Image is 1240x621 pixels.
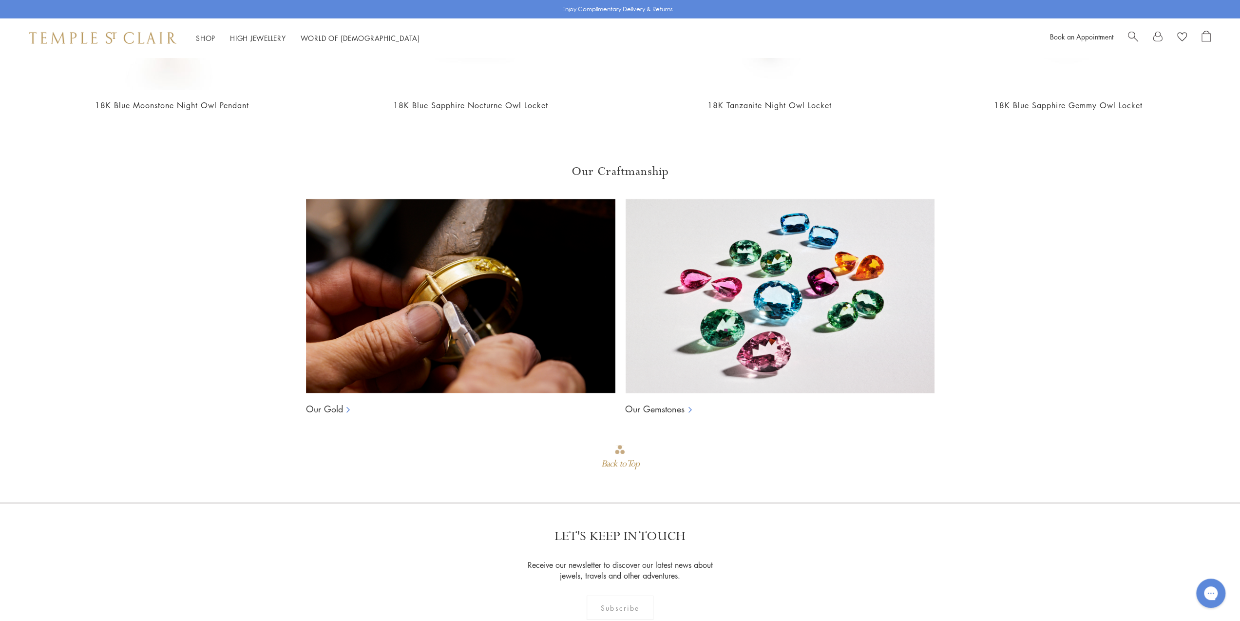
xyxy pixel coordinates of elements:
a: 18K Blue Sapphire Gemmy Owl Locket [994,100,1143,111]
img: Ball Chains [306,199,615,394]
p: Receive our newsletter to discover our latest news about jewels, travels and other adventures. [521,560,719,581]
img: Ball Chains [625,199,935,394]
a: High JewelleryHigh Jewellery [230,33,286,43]
iframe: Gorgias live chat messenger [1191,575,1230,611]
p: Enjoy Complimentary Delivery & Returns [562,4,673,14]
nav: Main navigation [196,32,420,44]
a: ShopShop [196,33,215,43]
p: LET'S KEEP IN TOUCH [554,528,686,545]
div: Go to top [601,444,639,473]
a: 18K Tanzanite Night Owl Locket [707,100,832,111]
div: Back to Top [601,455,639,473]
a: Open Shopping Bag [1202,31,1211,45]
h3: Our Craftmanship [306,164,935,179]
a: Our Gold [306,403,343,415]
a: 18K Blue Moonstone Night Owl Pendant [95,100,249,111]
a: World of [DEMOGRAPHIC_DATA]World of [DEMOGRAPHIC_DATA] [301,33,420,43]
a: 18K Blue Sapphire Nocturne Owl Locket [393,100,548,111]
a: View Wishlist [1177,31,1187,45]
img: Temple St. Clair [29,32,176,44]
div: Subscribe [587,596,653,620]
a: Book an Appointment [1050,32,1113,41]
a: Search [1128,31,1138,45]
a: Our Gemstones [625,403,685,415]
